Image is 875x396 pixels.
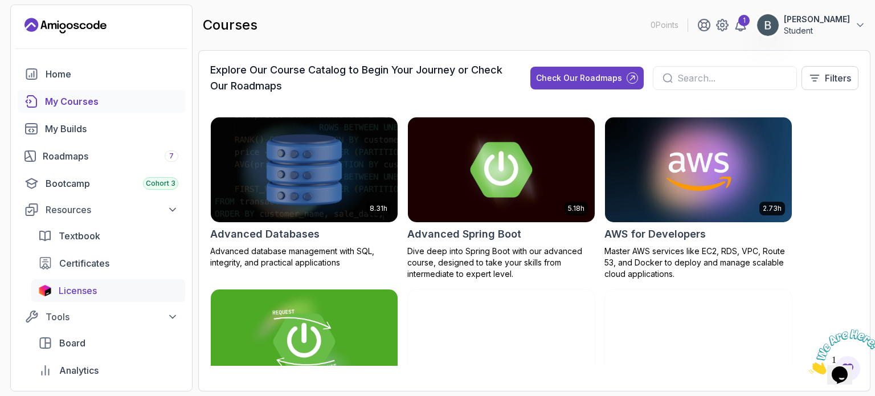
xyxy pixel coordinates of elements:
div: 1 [738,15,750,26]
h2: AWS for Developers [604,226,706,242]
a: AWS for Developers card2.73hAWS for DevelopersMaster AWS services like EC2, RDS, VPC, Route 53, a... [604,117,792,280]
span: Cohort 3 [146,179,175,188]
button: user profile image[PERSON_NAME]Student [757,14,866,36]
a: bootcamp [18,172,185,195]
a: courses [18,90,185,113]
p: 8.31h [370,204,387,213]
div: Tools [46,310,178,324]
a: board [31,332,185,354]
a: 1 [734,18,747,32]
h2: Advanced Spring Boot [407,226,521,242]
p: 0 Points [651,19,678,31]
img: CI/CD with GitHub Actions card [408,289,595,394]
h3: Explore Our Course Catalog to Begin Your Journey or Check Our Roadmaps [210,62,510,94]
img: CSS Essentials card [605,289,792,394]
button: Resources [18,199,185,220]
span: Certificates [59,256,109,270]
span: Analytics [59,364,99,377]
a: certificates [31,252,185,275]
span: 7 [169,152,174,161]
a: Advanced Databases card8.31hAdvanced DatabasesAdvanced database management with SQL, integrity, a... [210,117,398,268]
h2: courses [203,16,257,34]
img: Advanced Spring Boot card [408,117,595,222]
img: user profile image [757,14,779,36]
div: Home [46,67,178,81]
span: Textbook [59,229,100,243]
span: 1 [5,5,9,14]
div: Roadmaps [43,149,178,163]
div: Check Our Roadmaps [536,72,622,84]
a: home [18,63,185,85]
span: Licenses [59,284,97,297]
span: Board [59,336,85,350]
p: 2.73h [763,204,782,213]
img: jetbrains icon [38,285,52,296]
div: Bootcamp [46,177,178,190]
p: Dive deep into Spring Boot with our advanced course, designed to take your skills from intermedia... [407,246,595,280]
a: builds [18,117,185,140]
a: licenses [31,279,185,302]
img: Chat attention grabber [5,5,75,50]
p: Advanced database management with SQL, integrity, and practical applications [210,246,398,268]
div: Resources [46,203,178,217]
a: analytics [31,359,185,382]
p: Master AWS services like EC2, RDS, VPC, Route 53, and Docker to deploy and manage scalable cloud ... [604,246,792,280]
img: Building APIs with Spring Boot card [211,289,398,394]
h2: Advanced Databases [210,226,320,242]
button: Tools [18,307,185,327]
a: textbook [31,224,185,247]
a: roadmaps [18,145,185,168]
p: Student [784,25,850,36]
button: Filters [802,66,858,90]
p: 5.18h [568,204,584,213]
button: Check Our Roadmaps [530,67,644,89]
p: Filters [825,71,851,85]
img: AWS for Developers card [605,117,792,222]
p: [PERSON_NAME] [784,14,850,25]
img: Advanced Databases card [211,117,398,222]
iframe: chat widget [804,325,875,379]
input: Search... [677,71,787,85]
div: My Courses [45,95,178,108]
a: Landing page [24,17,107,35]
div: My Builds [45,122,178,136]
a: Advanced Spring Boot card5.18hAdvanced Spring BootDive deep into Spring Boot with our advanced co... [407,117,595,280]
